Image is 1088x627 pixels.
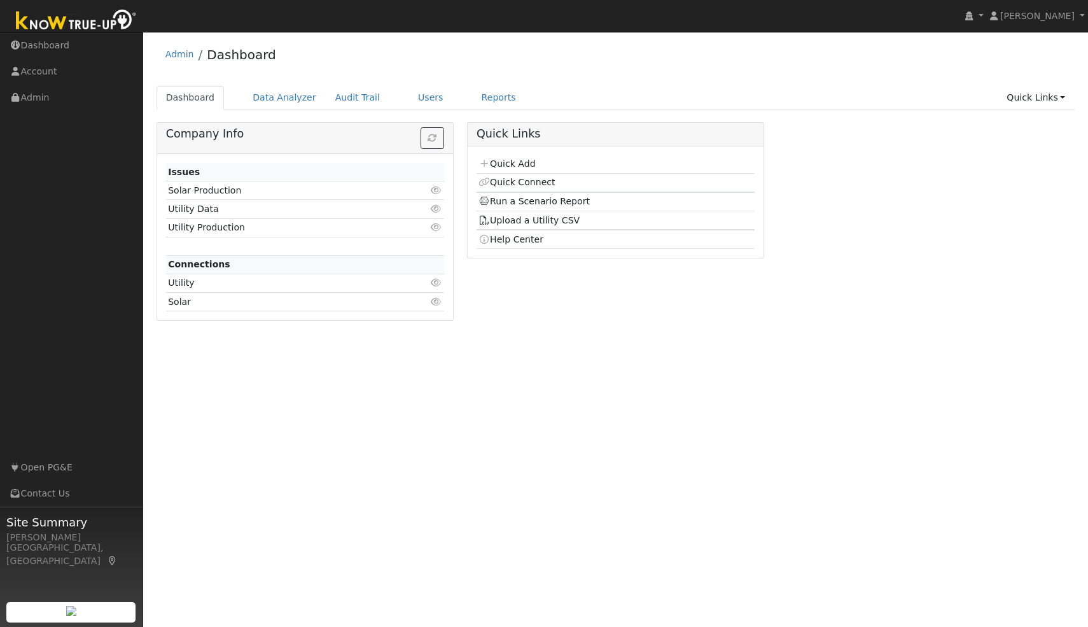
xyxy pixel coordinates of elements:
i: Click to view [431,297,442,306]
i: Click to view [431,278,442,287]
a: Upload a Utility CSV [478,215,580,225]
a: Admin [165,49,194,59]
a: Map [107,556,118,566]
a: Users [408,86,453,109]
td: Solar [166,293,399,311]
a: Quick Connect [478,177,555,187]
td: Utility Production [166,218,399,237]
div: [PERSON_NAME] [6,531,136,544]
strong: Connections [168,259,230,269]
span: Site Summary [6,514,136,531]
td: Utility Data [166,200,399,218]
h5: Company Info [166,127,444,141]
td: Solar Production [166,181,399,200]
span: [PERSON_NAME] [1000,11,1075,21]
i: Click to view [431,186,442,195]
a: Dashboard [157,86,225,109]
a: Quick Links [997,86,1075,109]
a: Audit Trail [326,86,389,109]
a: Data Analyzer [243,86,326,109]
i: Click to view [431,204,442,213]
img: retrieve [66,606,76,616]
strong: Issues [168,167,200,177]
div: [GEOGRAPHIC_DATA], [GEOGRAPHIC_DATA] [6,541,136,568]
img: Know True-Up [10,7,143,36]
a: Run a Scenario Report [478,196,590,206]
a: Quick Add [478,159,535,169]
h5: Quick Links [477,127,755,141]
td: Utility [166,274,399,292]
a: Dashboard [207,47,276,62]
a: Reports [472,86,526,109]
i: Click to view [431,223,442,232]
a: Help Center [478,234,543,244]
